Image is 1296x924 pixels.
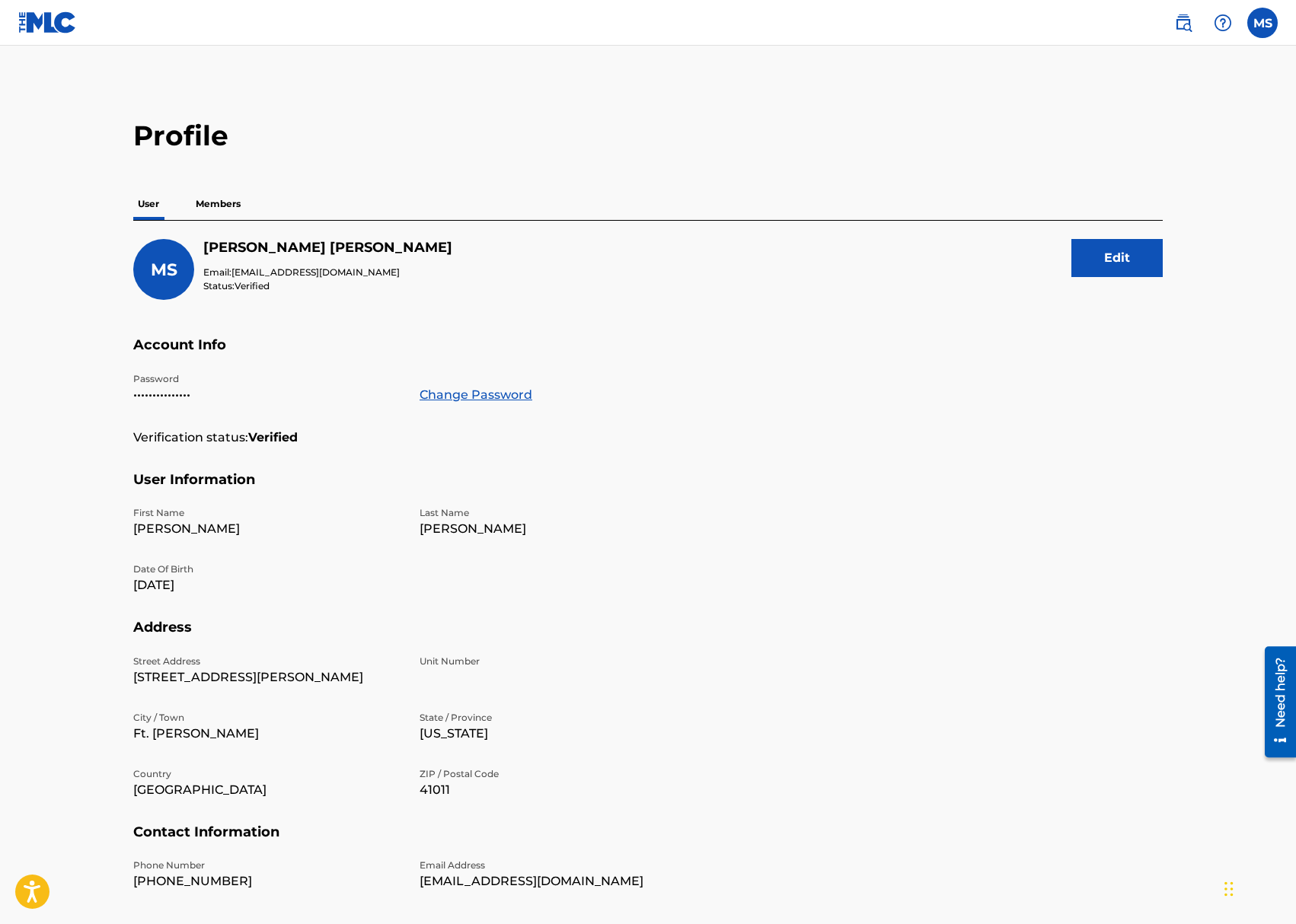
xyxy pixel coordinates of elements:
p: City / Town [133,711,401,725]
p: Status: [203,279,452,293]
p: 41011 [420,781,688,799]
span: [EMAIL_ADDRESS][DOMAIN_NAME] [231,266,400,278]
h5: Contact Information [133,824,1163,859]
p: Email: [203,266,452,279]
h5: Address [133,619,1163,655]
p: First Name [133,506,401,520]
p: [EMAIL_ADDRESS][DOMAIN_NAME] [420,872,688,891]
iframe: Resource Center [1253,641,1296,763]
a: Change Password [420,386,532,404]
p: State / Province [420,711,688,725]
p: [GEOGRAPHIC_DATA] [133,781,401,799]
p: [DATE] [133,576,401,594]
img: help [1214,14,1232,32]
p: Members [191,188,245,220]
p: [US_STATE] [420,725,688,743]
h5: User Information [133,471,1163,507]
p: Unit Number [420,655,688,668]
span: Verified [235,280,270,292]
p: User [133,188,164,220]
p: Verification status: [133,429,248,447]
p: [PERSON_NAME] [420,520,688,538]
strong: Verified [248,429,298,447]
p: Last Name [420,506,688,520]
div: Help [1208,8,1238,38]
img: MLC Logo [18,11,77,33]
h2: Profile [133,119,1163,153]
h5: Matthew Schneider [203,239,452,256]
p: ••••••••••••••• [133,386,401,404]
p: Country [133,767,401,781]
h5: Account Info [133,336,1163,372]
p: ZIP / Postal Code [420,767,688,781]
div: User Menu [1247,8,1278,38]
p: [PERSON_NAME] [133,520,401,538]
span: MS [151,260,177,280]
a: Public Search [1168,8,1199,38]
p: [PHONE_NUMBER] [133,872,401,891]
iframe: Chat Widget [1220,851,1296,924]
img: search [1174,14,1192,32]
p: [STREET_ADDRESS][PERSON_NAME] [133,668,401,687]
div: Drag [1224,866,1234,912]
p: Phone Number [133,859,401,872]
p: Ft. [PERSON_NAME] [133,725,401,743]
p: Email Address [420,859,688,872]
button: Edit [1071,239,1163,277]
p: Date Of Birth [133,562,401,576]
p: Password [133,372,401,386]
p: Street Address [133,655,401,668]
